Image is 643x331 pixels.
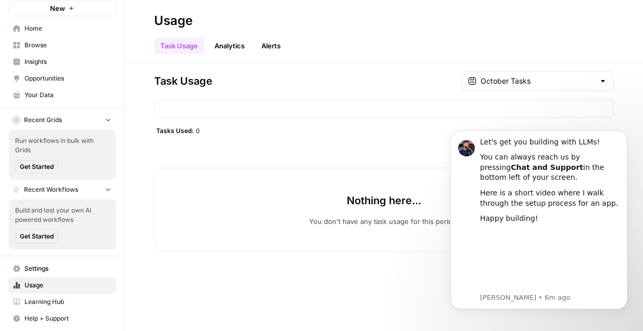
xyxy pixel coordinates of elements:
span: Tasks Used: [156,126,194,135]
a: Insights [8,54,116,70]
p: Nothing here... [347,193,421,208]
a: Home [8,20,116,37]
a: Browse [8,37,116,54]
span: New [50,3,65,14]
span: Your Data [24,90,111,100]
span: Insights [24,57,111,67]
iframe: youtube [45,112,185,174]
p: You don't have any task usage for this period. [309,216,459,227]
button: Help + Support [8,310,116,327]
a: Task Usage [154,37,204,54]
span: Run workflows in bulk with Grids [15,136,110,155]
span: Browse [24,41,111,50]
a: Analytics [208,37,251,54]
span: Settings [24,264,111,273]
button: New [8,1,116,16]
a: Usage [8,277,116,294]
p: Message from Steven, sent 6m ago [45,176,185,185]
span: Learning Hub [24,297,111,307]
a: Opportunities [8,70,116,87]
span: Task Usage [154,74,212,88]
span: Build and test your own AI powered workflows [15,206,110,224]
input: October Tasks [481,76,595,86]
span: 0 [196,126,200,135]
a: Alerts [255,37,287,54]
span: Home [24,24,111,33]
button: Get Started [15,160,58,174]
a: Your Data [8,87,116,103]
a: Learning Hub [8,294,116,310]
button: Get Started [15,230,58,243]
span: Help + Support [24,314,111,323]
span: Recent Workflows [24,185,78,194]
span: Get Started [20,162,54,171]
span: Recent Grids [24,115,62,125]
button: Recent Grids [8,112,116,128]
span: Usage [24,281,111,290]
div: Usage [154,12,193,29]
span: Opportunities [24,74,111,83]
button: Recent Workflows [8,182,116,197]
span: Get Started [20,232,54,241]
a: Settings [8,260,116,277]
